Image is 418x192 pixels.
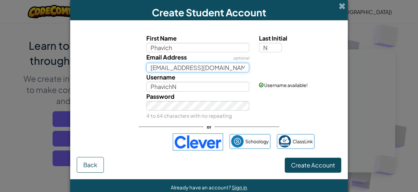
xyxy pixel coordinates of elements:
[100,135,169,149] iframe: ปุ่มลงชื่อเข้าใช้ด้วย Google
[279,135,291,148] img: classlink-logo-small.png
[233,56,249,61] span: optional
[245,137,269,146] span: Schoology
[232,184,247,190] a: Sign in
[146,73,175,81] span: Username
[293,137,313,146] span: ClassLink
[83,161,97,168] span: Back
[285,158,341,173] button: Create Account
[173,133,223,150] img: clever-logo-blue.png
[146,34,177,42] span: First Name
[259,34,287,42] span: Last Initial
[77,157,104,173] button: Back
[231,135,244,148] img: schoology.png
[203,122,215,131] span: or
[146,113,232,119] small: 4 to 64 characters with no repeating
[291,161,335,169] span: Create Account
[171,184,232,190] span: Already have an account?
[152,6,266,19] span: Create Student Account
[146,93,174,100] span: Password
[104,135,166,149] div: ลงชื่อเข้าใช้ด้วย Google เปิดในแท็บใหม่
[264,82,308,88] span: Username available!
[146,53,187,61] span: Email Address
